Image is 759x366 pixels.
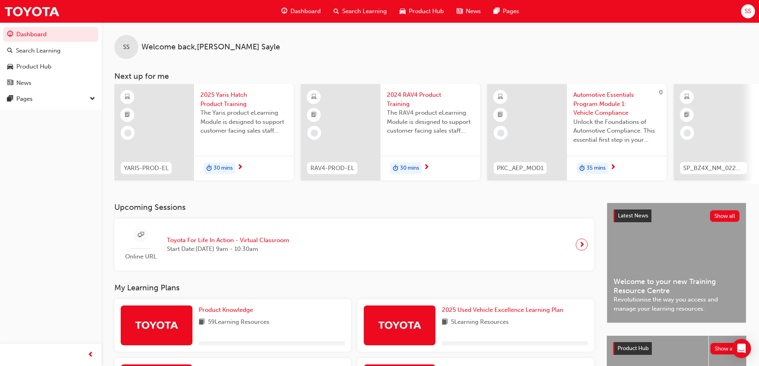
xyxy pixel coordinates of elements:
[400,164,419,173] span: 30 mins
[16,46,61,55] div: Search Learning
[125,110,130,120] span: booktick-icon
[16,78,31,88] div: News
[167,236,289,245] span: Toyota For Life In Action - Virtual Classroom
[199,306,253,313] span: Product Knowledge
[497,129,504,137] span: learningRecordVerb_NONE-icon
[311,92,317,102] span: learningResourceType_ELEARNING-icon
[3,92,98,106] button: Pages
[494,6,500,16] span: pages-icon
[618,345,649,352] span: Product Hub
[503,7,519,16] span: Pages
[573,117,660,145] span: Unlock the Foundations of Automotive Compliance. This essential first step in your Automotive Ess...
[90,94,95,104] span: down-icon
[125,92,130,102] span: learningResourceType_ELEARNING-icon
[206,163,212,174] span: duration-icon
[114,84,294,180] a: YARIS-PROD-EL2025 Yaris Hatch Product TrainingThe Yaris product eLearning Module is designed to s...
[393,3,450,20] a: car-iconProduct Hub
[457,6,463,16] span: news-icon
[121,252,161,261] span: Online URL
[214,164,233,173] span: 30 mins
[613,342,740,355] a: Product HubShow all
[579,239,585,250] span: next-icon
[135,318,178,332] img: Trak
[333,6,339,16] span: search-icon
[7,63,13,70] span: car-icon
[683,164,744,173] span: SP_BZ4X_NM_0224_EL01
[487,3,526,20] a: pages-iconPages
[618,212,648,219] span: Latest News
[393,163,398,174] span: duration-icon
[3,43,98,58] a: Search Learning
[200,108,287,135] span: The Yaris product eLearning Module is designed to support customer facing sales staff with introd...
[497,164,543,173] span: PKC_AEP_MOD1
[16,94,33,104] div: Pages
[741,4,755,18] button: SS
[710,343,740,354] button: Show all
[745,7,751,16] span: SS
[275,3,327,20] a: guage-iconDashboard
[442,317,448,327] span: book-icon
[7,96,13,103] span: pages-icon
[614,295,739,313] span: Revolutionise the way you access and manage your learning resources.
[327,3,393,20] a: search-iconSearch Learning
[4,2,60,20] img: Trak
[450,3,487,20] a: news-iconNews
[102,72,759,81] h3: Next up for me
[141,43,280,52] span: Welcome back , [PERSON_NAME] Sayle
[7,31,13,38] span: guage-icon
[498,110,503,120] span: booktick-icon
[114,203,594,212] h3: Upcoming Sessions
[124,164,169,173] span: YARIS-PROD-EL
[200,90,287,108] span: 2025 Yaris Hatch Product Training
[614,277,739,295] span: Welcome to your new Training Resource Centre
[3,76,98,90] a: News
[88,350,94,360] span: prev-icon
[387,108,474,135] span: The RAV4 product eLearning Module is designed to support customer facing sales staff with introdu...
[378,318,422,332] img: Trak
[3,25,98,92] button: DashboardSearch LearningProduct HubNews
[16,62,51,71] div: Product Hub
[342,7,387,16] span: Search Learning
[424,164,430,171] span: next-icon
[573,90,660,117] span: Automotive Essentials Program Module 1: Vehicle Compliance
[579,163,585,174] span: duration-icon
[387,90,474,108] span: 2024 RAV4 Product Training
[487,84,667,180] a: 0PKC_AEP_MOD1Automotive Essentials Program Module 1: Vehicle ComplianceUnlock the Foundations of ...
[607,203,746,323] a: Latest NewsShow allWelcome to your new Training Resource CentreRevolutionise the way you access a...
[400,6,406,16] span: car-icon
[199,317,205,327] span: book-icon
[208,317,269,327] span: 59 Learning Resources
[684,92,690,102] span: learningResourceType_ELEARNING-icon
[710,210,740,222] button: Show all
[114,283,594,292] h3: My Learning Plans
[466,7,481,16] span: News
[586,164,606,173] span: 35 mins
[310,164,354,173] span: RAV4-PROD-EL
[498,92,503,102] span: learningResourceType_ELEARNING-icon
[311,110,317,120] span: booktick-icon
[301,84,480,180] a: RAV4-PROD-EL2024 RAV4 Product TrainingThe RAV4 product eLearning Module is designed to support cu...
[732,339,751,358] div: Open Intercom Messenger
[123,43,129,52] span: SS
[7,80,13,87] span: news-icon
[3,27,98,42] a: Dashboard
[610,164,616,171] span: next-icon
[659,89,663,96] span: 0
[684,129,691,137] span: learningRecordVerb_NONE-icon
[290,7,321,16] span: Dashboard
[3,59,98,74] a: Product Hub
[237,164,243,171] span: next-icon
[684,110,690,120] span: booktick-icon
[311,129,318,137] span: learningRecordVerb_NONE-icon
[124,129,131,137] span: learningRecordVerb_NONE-icon
[451,317,509,327] span: 5 Learning Resources
[442,306,563,313] span: 2025 Used Vehicle Excellence Learning Plan
[167,245,289,254] span: Start Date: [DATE] 9am - 10:30am
[281,6,287,16] span: guage-icon
[614,209,739,222] a: Latest NewsShow all
[409,7,444,16] span: Product Hub
[121,225,588,264] a: Online URLToyota For Life In Action - Virtual ClassroomStart Date:[DATE] 9am - 10:30am
[7,47,13,55] span: search-icon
